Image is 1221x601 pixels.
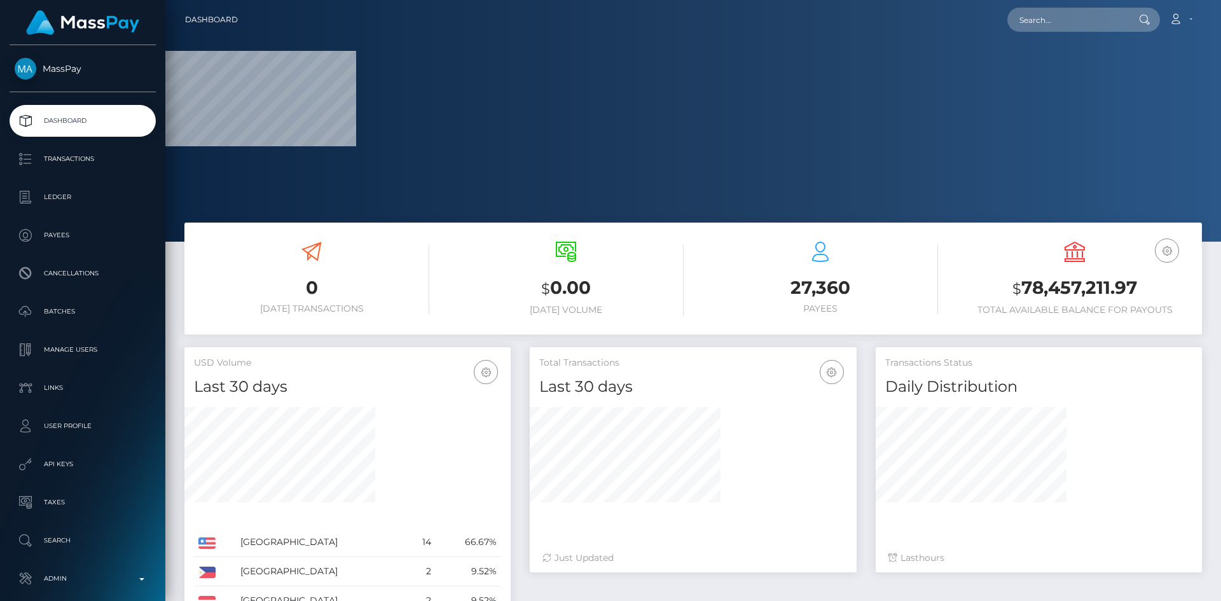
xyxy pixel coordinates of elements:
h6: Payees [703,303,938,314]
h5: USD Volume [194,357,501,370]
img: MassPay Logo [26,10,139,35]
td: [GEOGRAPHIC_DATA] [236,557,407,586]
h6: [DATE] Volume [448,305,684,315]
a: Dashboard [185,6,238,33]
a: Transactions [10,143,156,175]
p: Links [15,378,151,397]
p: Ledger [15,188,151,207]
p: Search [15,531,151,550]
a: Admin [10,563,156,595]
h3: 0 [194,275,429,300]
a: Batches [10,296,156,328]
p: Taxes [15,493,151,512]
a: API Keys [10,448,156,480]
p: Payees [15,226,151,245]
div: Just Updated [542,551,843,565]
a: Dashboard [10,105,156,137]
p: Manage Users [15,340,151,359]
p: Transactions [15,149,151,169]
img: US.png [198,537,216,549]
td: 66.67% [436,528,501,557]
td: [GEOGRAPHIC_DATA] [236,528,407,557]
small: $ [1012,280,1021,298]
a: Payees [10,219,156,251]
p: User Profile [15,417,151,436]
p: API Keys [15,455,151,474]
a: Links [10,372,156,404]
h5: Total Transactions [539,357,846,370]
h4: Last 30 days [539,376,846,398]
span: MassPay [10,63,156,74]
a: User Profile [10,410,156,442]
a: Cancellations [10,258,156,289]
h5: Transactions Status [885,357,1192,370]
h3: 0.00 [448,275,684,301]
h3: 78,457,211.97 [957,275,1192,301]
p: Dashboard [15,111,151,130]
h4: Last 30 days [194,376,501,398]
h3: 27,360 [703,275,938,300]
img: MassPay [15,58,36,79]
a: Search [10,525,156,556]
a: Taxes [10,487,156,518]
div: Last hours [888,551,1189,565]
h6: Total Available Balance for Payouts [957,305,1192,315]
h6: [DATE] Transactions [194,303,429,314]
p: Admin [15,569,151,588]
h4: Daily Distribution [885,376,1192,398]
td: 14 [407,528,436,557]
input: Search... [1007,8,1127,32]
p: Cancellations [15,264,151,283]
a: Manage Users [10,334,156,366]
a: Ledger [10,181,156,213]
td: 9.52% [436,557,501,586]
p: Batches [15,302,151,321]
td: 2 [407,557,436,586]
small: $ [541,280,550,298]
img: PH.png [198,567,216,578]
